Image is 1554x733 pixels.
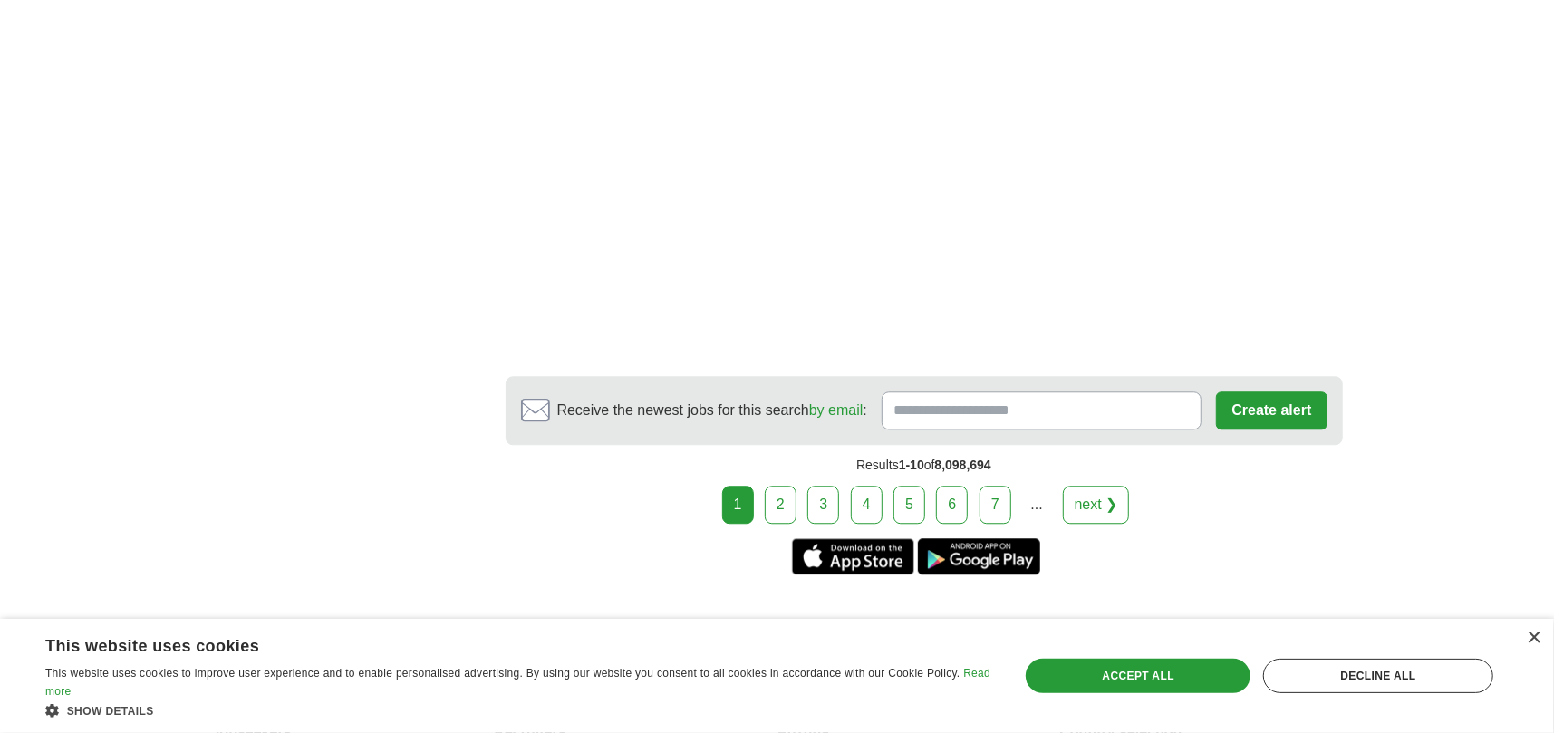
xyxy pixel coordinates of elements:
[893,486,925,524] a: 5
[722,486,754,524] div: 1
[899,458,924,472] span: 1-10
[1263,659,1493,693] div: Decline all
[980,486,1011,524] a: 7
[1026,659,1250,693] div: Accept all
[557,400,867,421] span: Receive the newest jobs for this search :
[1018,487,1055,523] div: ...
[506,445,1343,486] div: Results of
[1063,486,1130,524] a: next ❯
[792,538,914,574] a: Get the iPhone app
[45,701,990,719] div: Show details
[45,667,960,680] span: This website uses cookies to improve user experience and to enable personalised advertising. By u...
[807,486,839,524] a: 3
[851,486,883,524] a: 4
[1216,391,1327,429] button: Create alert
[67,705,154,718] span: Show details
[809,402,864,418] a: by email
[935,458,991,472] span: 8,098,694
[765,486,796,524] a: 2
[45,630,945,657] div: This website uses cookies
[936,486,968,524] a: 6
[1527,632,1540,645] div: Close
[918,538,1040,574] a: Get the Android app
